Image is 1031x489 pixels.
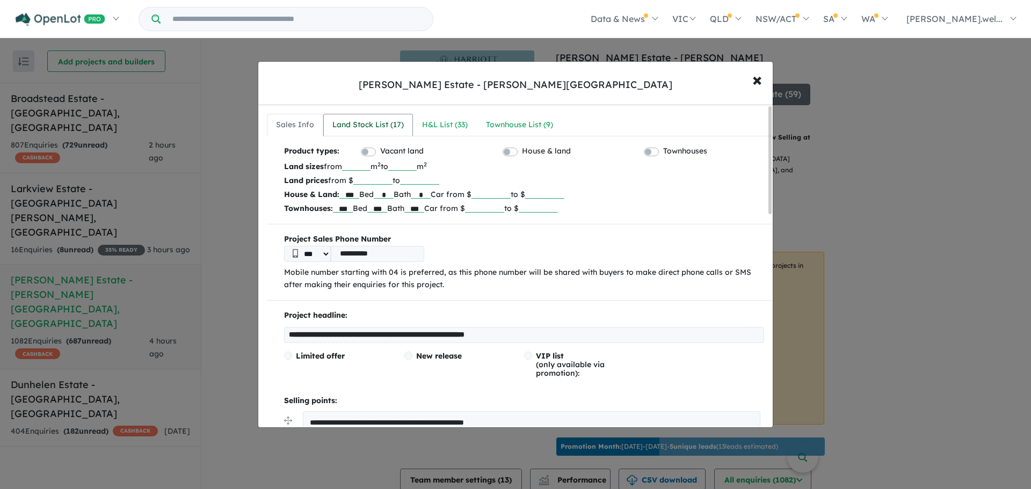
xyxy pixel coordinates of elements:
[284,159,764,173] p: from m to m
[284,233,764,246] b: Project Sales Phone Number
[293,249,298,258] img: Phone icon
[663,145,707,158] label: Townhouses
[422,119,468,132] div: H&L List ( 33 )
[752,68,762,91] span: ×
[424,160,427,168] sup: 2
[380,145,424,158] label: Vacant land
[284,395,764,407] p: Selling points:
[163,8,431,31] input: Try estate name, suburb, builder or developer
[284,309,764,322] p: Project headline:
[486,119,553,132] div: Townhouse List ( 9 )
[296,351,345,361] span: Limited offer
[284,187,764,201] p: Bed Bath Car from $ to $
[284,203,333,213] b: Townhouses:
[284,266,764,292] p: Mobile number starting with 04 is preferred, as this phone number will be shared with buyers to m...
[284,189,339,199] b: House & Land:
[416,351,462,361] span: New release
[284,145,339,159] b: Product types:
[276,119,314,132] div: Sales Info
[906,13,1003,24] span: [PERSON_NAME].wel...
[536,351,605,378] span: (only available via promotion):
[284,201,764,215] p: Bed Bath Car from $ to $
[284,173,764,187] p: from $ to
[284,176,328,185] b: Land prices
[522,145,571,158] label: House & land
[284,162,324,171] b: Land sizes
[332,119,404,132] div: Land Stock List ( 17 )
[377,160,381,168] sup: 2
[284,417,292,425] img: drag.svg
[536,351,564,361] span: VIP list
[16,13,105,26] img: Openlot PRO Logo White
[359,78,672,92] div: [PERSON_NAME] Estate - [PERSON_NAME][GEOGRAPHIC_DATA]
